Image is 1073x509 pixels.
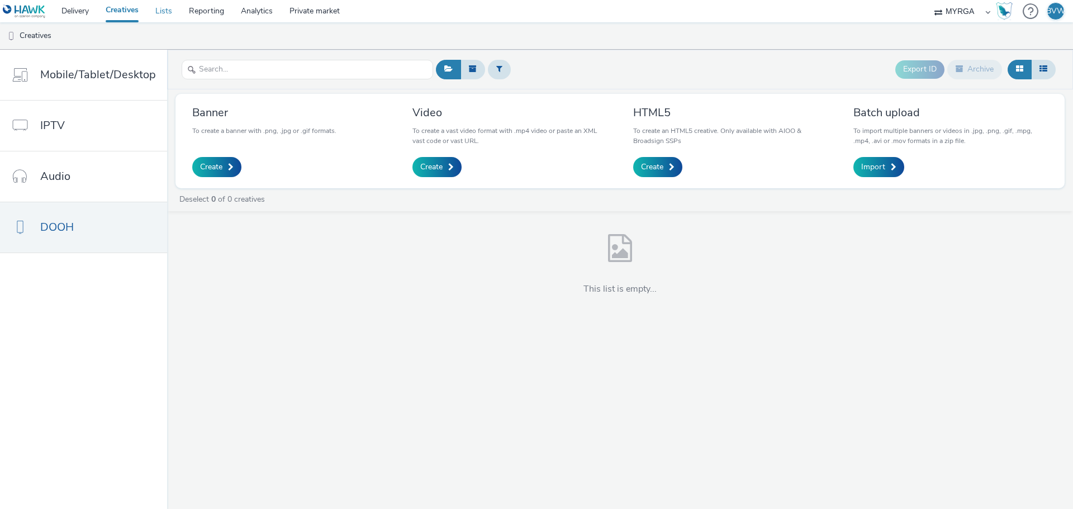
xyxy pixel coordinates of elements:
[412,105,607,120] h3: Video
[40,168,70,184] span: Audio
[583,283,657,296] h4: This list is empty...
[192,105,336,120] h3: Banner
[633,105,828,120] h3: HTML5
[40,219,74,235] span: DOOH
[861,161,885,173] span: Import
[633,126,828,146] p: To create an HTML5 creative. Only available with AIOO & Broadsign SSPs
[40,66,156,83] span: Mobile/Tablet/Desktop
[641,161,663,173] span: Create
[895,60,944,78] button: Export ID
[3,4,46,18] img: undefined Logo
[412,126,607,146] p: To create a vast video format with .mp4 video or paste an XML vast code or vast URL.
[947,60,1002,79] button: Archive
[178,194,269,204] a: Deselect of 0 creatives
[420,161,443,173] span: Create
[853,157,904,177] a: Import
[6,31,17,42] img: dooh
[192,157,241,177] a: Create
[1008,60,1032,79] button: Grid
[211,194,216,204] strong: 0
[853,126,1048,146] p: To import multiple banners or videos in .jpg, .png, .gif, .mpg, .mp4, .avi or .mov formats in a z...
[192,126,336,136] p: To create a banner with .png, .jpg or .gif formats.
[182,60,433,79] input: Search...
[996,2,1017,20] a: Hawk Academy
[1046,3,1065,20] div: BVW
[996,2,1013,20] img: Hawk Academy
[200,161,222,173] span: Create
[40,117,65,134] span: IPTV
[412,157,462,177] a: Create
[633,157,682,177] a: Create
[1031,60,1056,79] button: Table
[853,105,1048,120] h3: Batch upload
